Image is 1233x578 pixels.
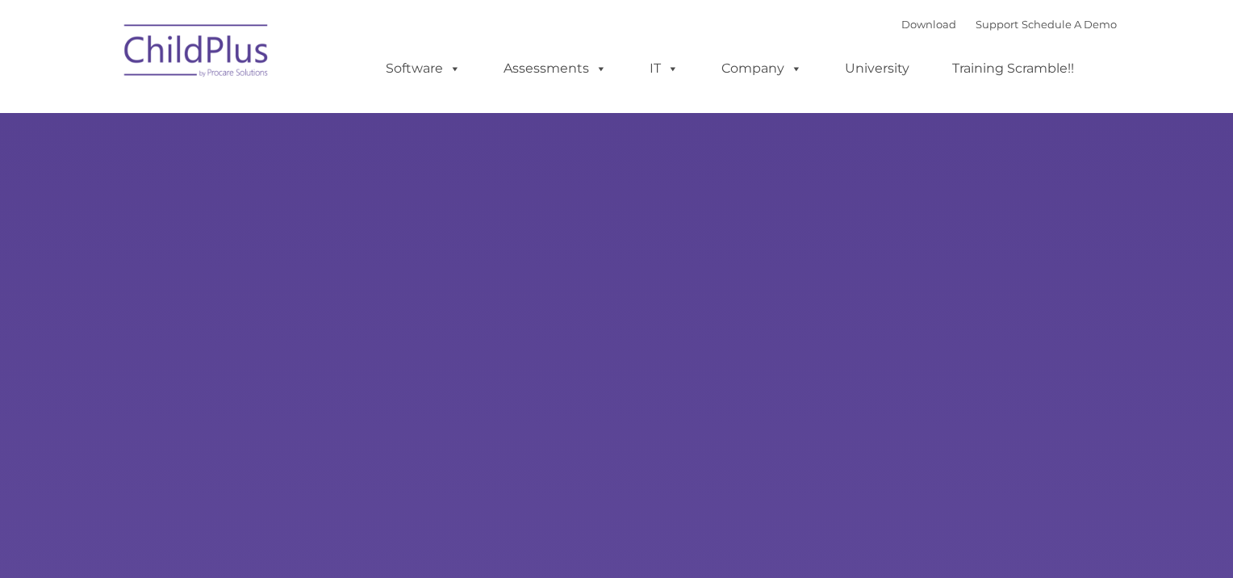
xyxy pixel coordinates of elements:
[901,18,1117,31] font: |
[487,52,623,85] a: Assessments
[829,52,926,85] a: University
[705,52,818,85] a: Company
[633,52,695,85] a: IT
[976,18,1018,31] a: Support
[936,52,1090,85] a: Training Scramble!!
[901,18,956,31] a: Download
[1022,18,1117,31] a: Schedule A Demo
[370,52,477,85] a: Software
[116,13,278,94] img: ChildPlus by Procare Solutions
